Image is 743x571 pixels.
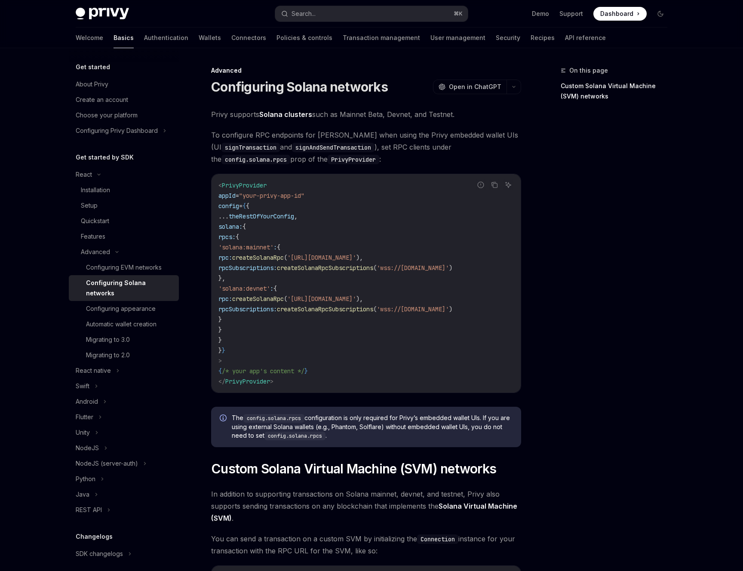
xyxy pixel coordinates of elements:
span: Open in ChatGPT [449,83,501,91]
span: } [218,347,222,354]
div: Configuring Solana networks [86,278,174,298]
span: "your-privy-app-id" [239,192,304,200]
span: 'wss://[DOMAIN_NAME]' [377,305,449,313]
a: User management [430,28,485,48]
span: ( [373,305,377,313]
span: } [304,367,308,375]
div: React native [76,365,111,376]
a: Welcome [76,28,103,48]
span: ), [356,254,363,261]
a: Configuring EVM networks [69,260,179,275]
span: theRestOfYourConfig [229,212,294,220]
span: rpc: [218,254,232,261]
a: Create an account [69,92,179,107]
span: > [270,378,273,385]
div: Advanced [211,66,521,75]
span: createSolanaRpcSubscriptions [277,264,373,272]
button: Report incorrect code [475,179,486,190]
a: Solana Virtual Machine (SVM) [211,502,517,523]
span: On this page [569,65,608,76]
a: Dashboard [593,7,647,21]
div: Choose your platform [76,110,138,120]
a: Automatic wallet creation [69,316,179,332]
span: ... [218,212,229,220]
span: = [239,202,243,210]
span: createSolanaRpc [232,295,284,303]
div: Automatic wallet creation [86,319,157,329]
div: About Privy [76,79,108,89]
span: createSolanaRpcSubscriptions [277,305,373,313]
div: Flutter [76,412,93,422]
span: ), [356,295,363,303]
a: API reference [565,28,606,48]
span: createSolanaRpc [232,254,284,261]
span: To configure RPC endpoints for [PERSON_NAME] when using the Privy embedded wallet UIs (UI and ), ... [211,129,521,165]
div: Advanced [81,247,110,257]
a: Choose your platform [69,107,179,123]
code: signAndSendTransaction [292,143,375,152]
a: About Privy [69,77,179,92]
button: Copy the contents from the code block [489,179,500,190]
div: Migrating to 3.0 [86,335,130,345]
div: NodeJS (server-auth) [76,458,138,469]
span: 'solana:devnet' [218,285,270,292]
span: ) [449,264,452,272]
a: Basics [114,28,134,48]
a: Migrating to 3.0 [69,332,179,347]
span: Privy supports such as Mainnet Beta, Devnet, and Testnet. [211,108,521,120]
img: dark logo [76,8,129,20]
a: Setup [69,198,179,213]
span: rpcSubscriptions: [218,264,277,272]
a: Authentication [144,28,188,48]
a: Features [69,229,179,244]
div: Configuring EVM networks [86,262,162,273]
span: , [294,212,298,220]
button: Open in ChatGPT [433,80,507,94]
span: } [218,316,222,323]
span: ( [284,254,287,261]
code: PrivyProvider [328,155,379,164]
span: PrivyProvider [225,378,270,385]
a: Migrating to 2.0 [69,347,179,363]
span: rpcs: [218,233,236,241]
span: ) [449,305,452,313]
span: { [236,233,239,241]
span: </ [218,378,225,385]
span: { [243,202,246,210]
div: Configuring appearance [86,304,156,314]
a: Installation [69,182,179,198]
span: PrivyProvider [222,181,267,189]
span: Dashboard [600,9,633,18]
a: Quickstart [69,213,179,229]
code: signTransaction [221,143,280,152]
div: Configuring Privy Dashboard [76,126,158,136]
button: Toggle dark mode [654,7,667,21]
div: Features [81,231,105,242]
span: : [270,285,273,292]
span: } [218,336,222,344]
span: > [218,357,222,365]
span: '[URL][DOMAIN_NAME]' [287,295,356,303]
a: Security [496,28,520,48]
a: Transaction management [343,28,420,48]
div: REST API [76,505,102,515]
span: /* your app's content */ [222,367,304,375]
h5: Get started [76,62,110,72]
span: appId [218,192,236,200]
span: { [273,285,277,292]
code: config.solana.rpcs [243,414,304,423]
span: }, [218,274,225,282]
div: Create an account [76,95,128,105]
a: Configuring Solana networks [69,275,179,301]
div: Python [76,474,95,484]
span: { [277,243,280,251]
span: { [246,202,249,210]
span: } [218,326,222,334]
code: Connection [417,534,458,544]
span: ( [373,264,377,272]
code: config.solana.rpcs [221,155,290,164]
a: Connectors [231,28,266,48]
span: 'wss://[DOMAIN_NAME]' [377,264,449,272]
h5: Get started by SDK [76,152,134,163]
span: rpc: [218,295,232,303]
